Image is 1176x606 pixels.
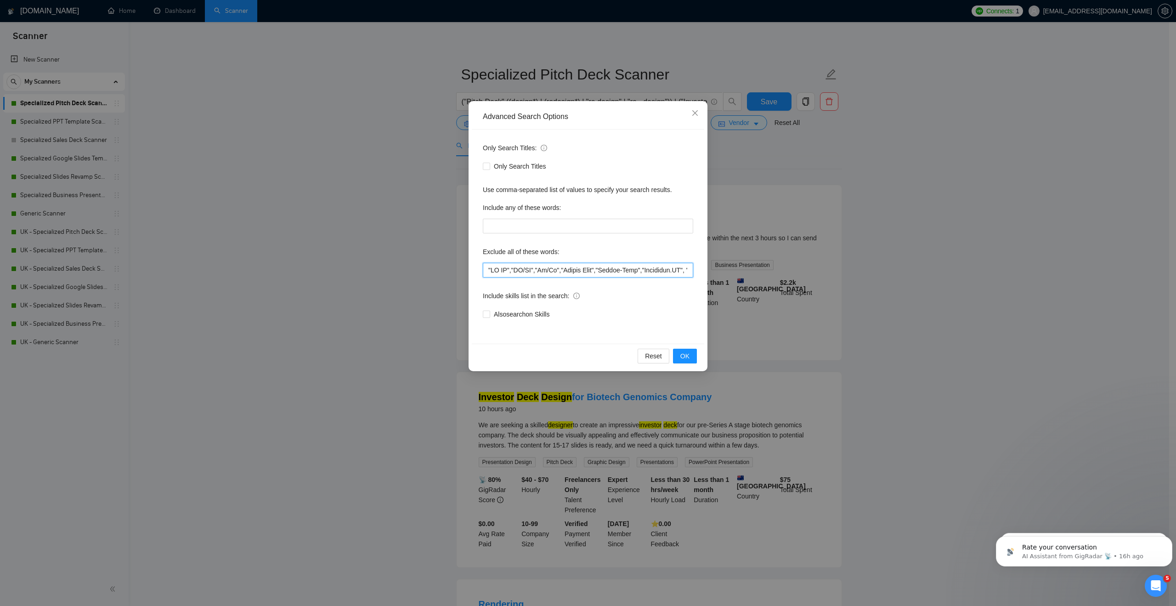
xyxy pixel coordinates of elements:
[680,351,690,361] span: OK
[490,161,550,171] span: Only Search Titles
[483,200,561,215] label: Include any of these words:
[483,291,580,301] span: Include skills list in the search:
[1145,575,1167,597] iframe: Intercom live chat
[683,101,707,126] button: Close
[490,309,553,319] span: Also search on Skills
[483,244,560,259] label: Exclude all of these words:
[638,349,669,363] button: Reset
[1164,575,1171,582] span: 5
[691,109,699,117] span: close
[483,112,693,122] div: Advanced Search Options
[573,293,580,299] span: info-circle
[541,145,547,151] span: info-circle
[992,517,1176,581] iframe: Intercom notifications message
[483,143,547,153] span: Only Search Titles:
[673,349,697,363] button: OK
[645,351,662,361] span: Reset
[483,185,693,195] div: Use comma-separated list of values to specify your search results.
